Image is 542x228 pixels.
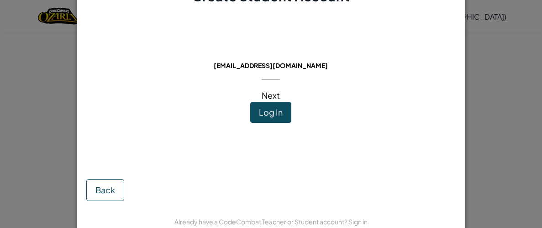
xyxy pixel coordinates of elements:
[259,107,283,117] span: Log In
[174,217,348,226] span: Already have a CodeCombat Teacher or Student account?
[348,217,368,226] a: Sign in
[250,102,291,123] button: Log In
[206,48,336,59] span: This email is already in use:
[262,90,280,101] span: Next
[95,185,115,195] span: Back
[86,179,124,201] button: Back
[214,61,328,69] span: [EMAIL_ADDRESS][DOMAIN_NAME]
